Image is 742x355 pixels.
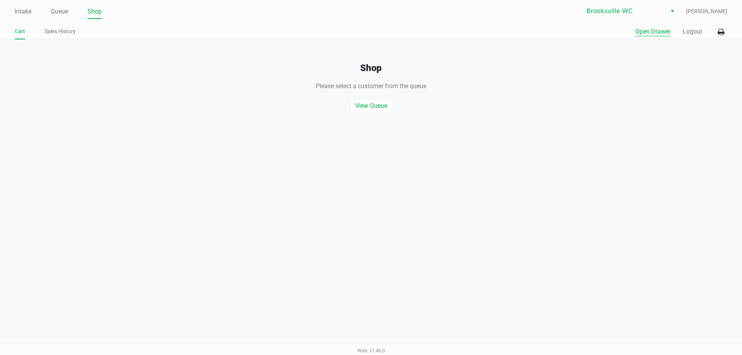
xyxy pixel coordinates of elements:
[357,348,385,353] span: Web: v1.40.0
[683,27,702,36] button: Logout
[686,7,727,15] span: [PERSON_NAME]
[316,82,426,90] span: Please select a customer from the queue
[635,27,671,36] button: Open Drawer
[87,6,102,17] a: Shop
[44,27,76,36] a: Sales History
[667,4,678,18] button: Select
[350,99,392,113] button: View Queue
[51,6,68,17] a: Queue
[587,7,662,16] span: Brooksville WC
[15,6,31,17] a: Intake
[15,27,25,36] a: Cart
